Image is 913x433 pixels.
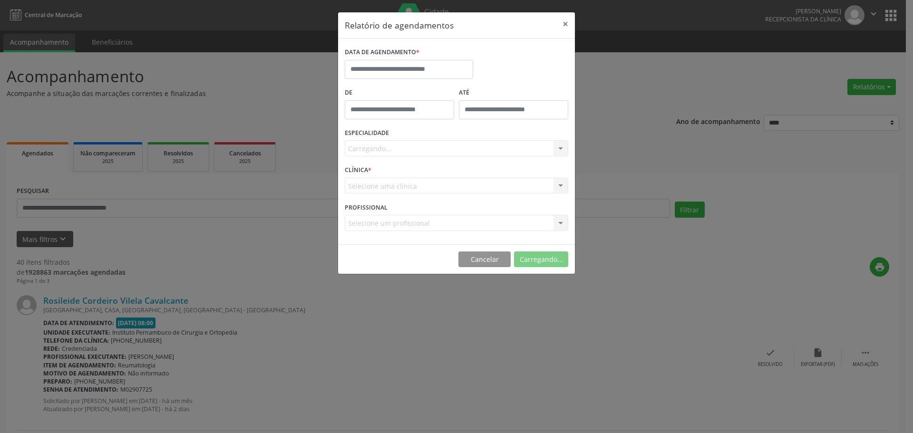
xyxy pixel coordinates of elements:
[556,12,575,36] button: Close
[345,19,454,31] h5: Relatório de agendamentos
[345,45,419,60] label: DATA DE AGENDAMENTO
[345,86,454,100] label: De
[345,200,388,215] label: PROFISSIONAL
[459,86,568,100] label: ATÉ
[345,126,389,141] label: ESPECIALIDADE
[345,163,371,178] label: CLÍNICA
[514,251,568,268] button: Carregando...
[458,251,511,268] button: Cancelar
